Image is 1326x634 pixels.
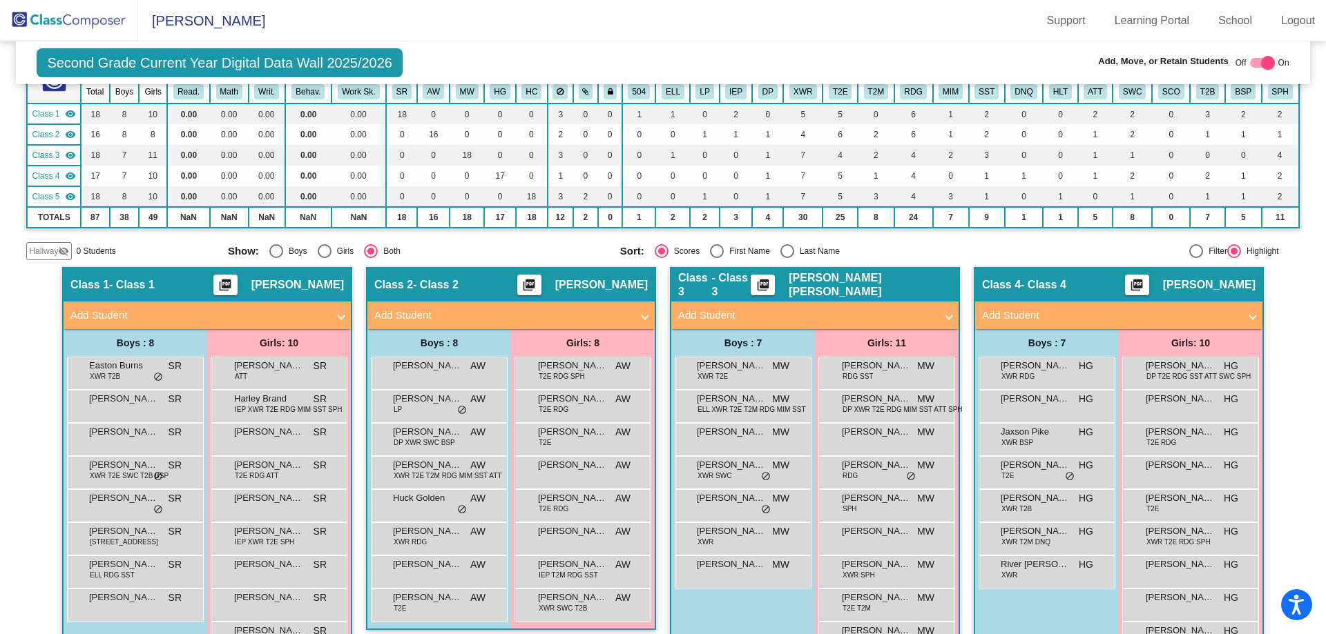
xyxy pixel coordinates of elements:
td: 0 [690,145,719,166]
button: DP [758,84,778,99]
td: 10 [139,166,167,186]
td: 0 [484,103,516,124]
td: 3 [548,145,573,166]
button: SCO [1158,84,1184,99]
td: 1 [720,124,753,145]
td: 3 [1190,103,1225,124]
td: 18 [516,186,547,207]
button: DNQ [1010,84,1037,99]
td: 2 [1262,103,1299,124]
td: 0.00 [331,124,387,145]
td: 2 [548,124,573,145]
td: 25 [823,207,858,228]
td: 17 [484,166,516,186]
th: Keep with students [573,80,598,103]
td: 8 [858,207,894,228]
td: 0 [655,166,690,186]
td: 0 [386,166,417,186]
button: 504 [628,84,650,99]
td: 1 [1005,166,1044,186]
td: 0 [622,145,655,166]
td: 0.00 [249,166,285,186]
span: Class 2 [32,128,59,141]
td: 0 [573,166,598,186]
td: 2 [1190,166,1225,186]
button: Print Students Details [213,275,238,295]
mat-icon: visibility [65,150,76,161]
td: 0 [516,145,547,166]
button: Writ. [254,84,279,99]
td: 2 [969,124,1005,145]
td: 0.00 [210,166,249,186]
mat-panel-title: Add Student [982,308,1239,324]
td: 0.00 [331,103,387,124]
td: 8 [139,124,167,145]
td: 0 [573,124,598,145]
td: 0 [417,166,450,186]
td: 0 [1005,124,1044,145]
td: 0 [417,186,450,207]
td: 12 [548,207,573,228]
td: 8 [110,124,140,145]
button: AW [423,84,443,99]
th: Self Contained Sped [1152,80,1190,103]
span: Second Grade Current Year Digital Data Wall 2025/2026 [37,48,403,77]
td: 1 [1225,186,1262,207]
td: 3 [720,207,753,228]
td: 7 [783,166,823,186]
a: Logout [1270,10,1326,32]
td: 0.00 [249,145,285,166]
td: 18 [81,103,109,124]
button: T2E [829,84,852,99]
td: 2 [858,124,894,145]
td: 4 [894,186,933,207]
td: 18 [450,145,484,166]
td: 0 [598,124,622,145]
td: 4 [1262,145,1299,166]
th: Speech [1262,80,1299,103]
span: Class 4 [32,170,59,182]
span: Add, Move, or Retain Students [1098,55,1229,68]
td: 0 [484,186,516,207]
mat-icon: visibility [65,129,76,140]
td: 1 [933,124,969,145]
td: 0 [573,145,598,166]
td: 0 [1190,145,1225,166]
mat-expansion-panel-header: Add Student [671,301,959,329]
td: 7 [110,145,140,166]
td: 0.00 [167,124,210,145]
td: 0 [1043,124,1077,145]
mat-icon: picture_as_pdf [1128,278,1145,297]
td: 87 [81,207,109,228]
td: 2 [1262,186,1299,207]
td: 10 [139,103,167,124]
mat-expansion-panel-header: Add Student [975,301,1262,329]
td: 0 [386,145,417,166]
button: IEP [725,84,747,99]
td: 0.00 [331,186,387,207]
td: 1 [1225,124,1262,145]
th: SST Process was engaged this year [969,80,1005,103]
td: 0 [417,103,450,124]
td: 7 [110,166,140,186]
button: Behav. [291,84,325,99]
td: 6 [894,124,933,145]
mat-panel-title: Add Student [70,308,327,324]
td: 0.00 [167,166,210,186]
td: 0 [1152,124,1190,145]
button: BSP [1231,84,1256,99]
th: Keep with teacher [598,80,622,103]
td: 1 [1078,166,1113,186]
th: Tier 2A Math [858,80,894,103]
td: 3 [858,186,894,207]
td: 0 [598,166,622,186]
span: Class 5 [32,190,59,203]
mat-icon: visibility [65,170,76,181]
th: Social Work / Counselor [1113,80,1152,103]
td: 0 [1005,145,1044,166]
td: 0 [752,103,783,124]
button: LP [695,84,713,99]
button: SWC [1119,84,1146,99]
td: 4 [894,166,933,186]
td: 3 [969,145,1005,166]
